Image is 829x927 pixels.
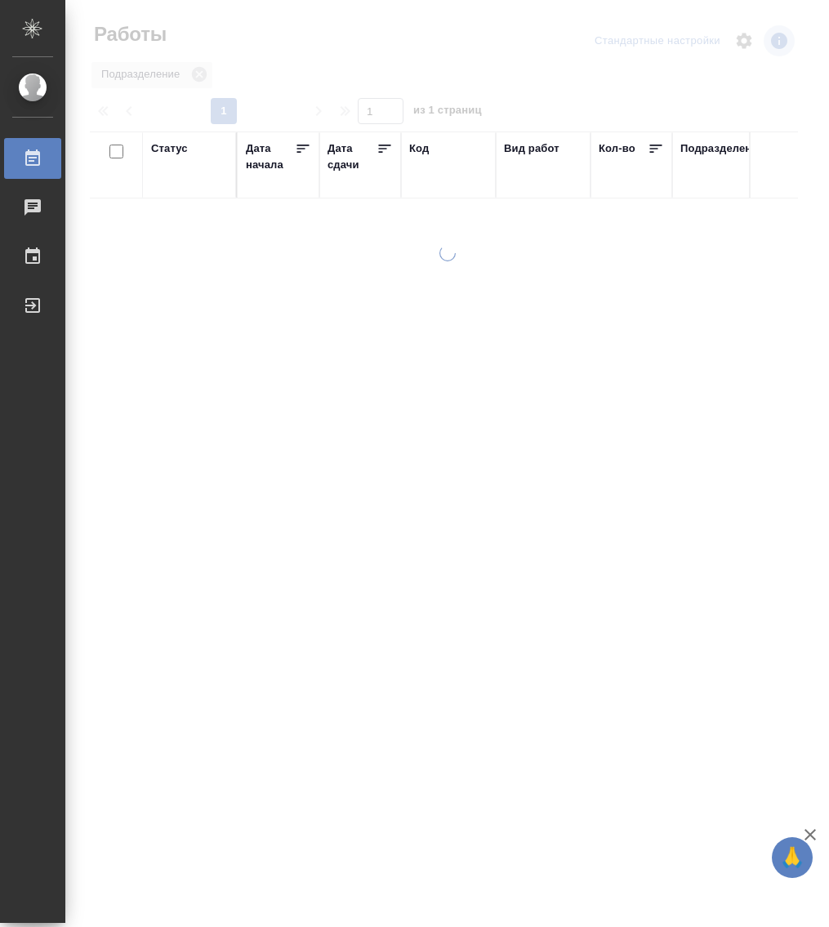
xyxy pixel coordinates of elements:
div: Вид работ [504,140,559,157]
button: 🙏 [772,837,813,878]
div: Кол-во [599,140,635,157]
div: Дата сдачи [328,140,377,173]
div: Подразделение [680,140,764,157]
div: Статус [151,140,188,157]
div: Дата начала [246,140,295,173]
span: 🙏 [778,840,806,875]
div: Код [409,140,429,157]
